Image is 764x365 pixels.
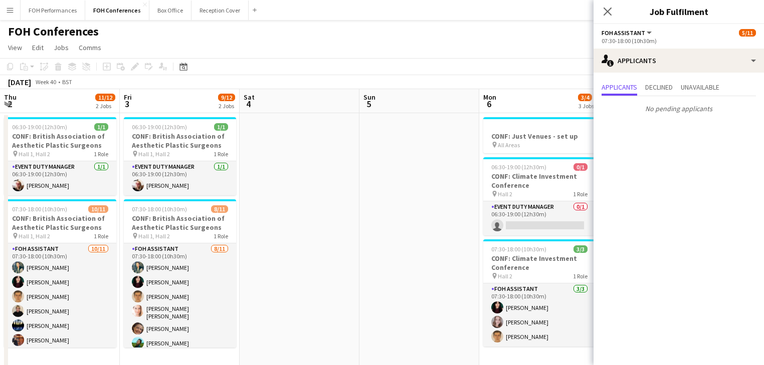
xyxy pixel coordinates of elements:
app-job-card: 06:30-19:00 (12h30m)1/1CONF: British Association of Aesthetic Plastic Surgeons Hall 1, Hall 21 Ro... [4,117,116,195]
span: View [8,43,22,52]
span: 8/11 [211,205,228,213]
div: 3 Jobs [579,102,594,110]
app-job-card: 06:30-19:00 (12h30m)1/1CONF: British Association of Aesthetic Plastic Surgeons Hall 1, Hall 21 Ro... [124,117,236,195]
span: 3/3 [574,245,588,253]
span: Hall 2 [498,190,512,198]
span: 6 [482,98,496,110]
h3: CONF: British Association of Aesthetic Plastic Surgeons [4,132,116,150]
h3: CONF: British Association of Aesthetic Plastic Surgeons [124,214,236,232]
span: Week 40 [33,78,58,86]
span: 1/1 [94,123,108,131]
span: 2 [3,98,17,110]
h3: Job Fulfilment [594,5,764,18]
div: BST [62,78,72,86]
span: Jobs [54,43,69,52]
span: 1 Role [94,232,108,240]
app-card-role: FOH Assistant3/307:30-18:00 (10h30m)[PERSON_NAME][PERSON_NAME][PERSON_NAME] [483,283,596,346]
span: Hall 2 [498,272,512,280]
app-card-role: Event Duty Manager0/106:30-19:00 (12h30m) [483,201,596,235]
h3: CONF: British Association of Aesthetic Plastic Surgeons [4,214,116,232]
span: Edit [32,43,44,52]
span: 1/1 [214,123,228,131]
span: 1 Role [214,232,228,240]
app-job-card: CONF: Just Venues - set up All Areas [483,117,596,153]
span: 11/12 [95,94,115,101]
div: Applicants [594,49,764,73]
span: Hall 1, Hall 2 [19,150,50,158]
a: Edit [28,41,48,54]
div: [DATE] [8,77,31,87]
p: No pending applicants [594,100,764,117]
app-job-card: 07:30-18:00 (10h30m)10/11CONF: British Association of Aesthetic Plastic Surgeons Hall 1, Hall 21 ... [4,199,116,347]
span: Hall 1, Hall 2 [138,232,170,240]
span: 1 Role [214,150,228,158]
span: 1 Role [94,150,108,158]
span: 3 [122,98,132,110]
span: 0/1 [574,163,588,171]
div: 2 Jobs [96,102,115,110]
span: Comms [79,43,101,52]
app-job-card: 07:30-18:00 (10h30m)8/11CONF: British Association of Aesthetic Plastic Surgeons Hall 1, Hall 21 R... [124,199,236,347]
span: 07:30-18:00 (10h30m) [491,245,546,253]
a: Jobs [50,41,73,54]
span: Fri [124,93,132,102]
app-job-card: 06:30-19:00 (12h30m)0/1CONF: Climate Investment Conference Hall 21 RoleEvent Duty Manager0/106:30... [483,157,596,235]
app-card-role: Event Duty Manager1/106:30-19:00 (12h30m)[PERSON_NAME] [4,161,116,195]
h3: CONF: British Association of Aesthetic Plastic Surgeons [124,132,236,150]
app-job-card: 07:30-18:00 (10h30m)3/3CONF: Climate Investment Conference Hall 21 RoleFOH Assistant3/307:30-18:0... [483,239,596,346]
span: 07:30-18:00 (10h30m) [12,205,67,213]
span: 07:30-18:00 (10h30m) [132,205,187,213]
button: Reception Cover [192,1,249,20]
span: 5/11 [739,29,756,37]
app-card-role: Event Duty Manager1/106:30-19:00 (12h30m)[PERSON_NAME] [124,161,236,195]
span: 1 Role [573,190,588,198]
button: FOH Assistant [602,29,653,37]
button: Box Office [149,1,192,20]
span: Mon [483,93,496,102]
span: 06:30-19:00 (12h30m) [132,123,187,131]
h3: CONF: Climate Investment Conference [483,254,596,272]
a: View [4,41,26,54]
span: All Areas [498,141,520,149]
span: 1 Role [573,272,588,280]
span: Thu [4,93,17,102]
div: 07:30-18:00 (10h30m) [602,37,756,45]
span: Sun [363,93,375,102]
span: Applicants [602,84,637,91]
span: FOH Assistant [602,29,645,37]
span: Unavailable [681,84,719,91]
span: Hall 1, Hall 2 [19,232,50,240]
a: Comms [75,41,105,54]
span: Sat [244,93,255,102]
span: 5 [362,98,375,110]
h1: FOH Conferences [8,24,99,39]
span: 9/12 [218,94,235,101]
span: 06:30-19:00 (12h30m) [491,163,546,171]
span: 10/11 [88,205,108,213]
button: FOH Performances [21,1,85,20]
button: FOH Conferences [85,1,149,20]
div: 2 Jobs [219,102,235,110]
span: 06:30-19:00 (12h30m) [12,123,67,131]
span: Declined [645,84,673,91]
h3: CONF: Just Venues - set up [483,132,596,141]
h3: CONF: Climate Investment Conference [483,172,596,190]
span: 4 [242,98,255,110]
span: Hall 1, Hall 2 [138,150,170,158]
span: 3/4 [578,94,592,101]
